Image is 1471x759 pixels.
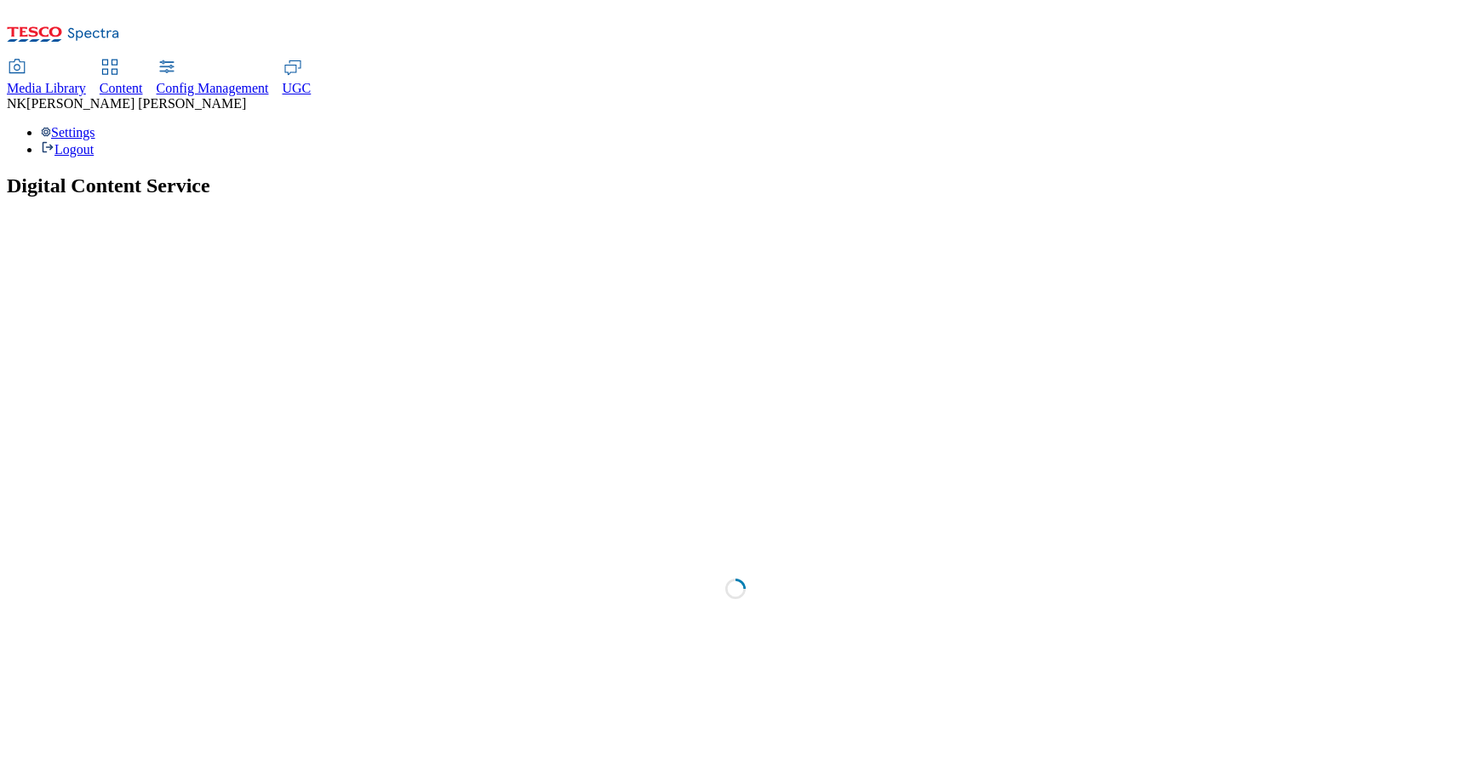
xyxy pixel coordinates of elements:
span: [PERSON_NAME] [PERSON_NAME] [26,96,246,111]
a: Content [100,60,143,96]
a: Media Library [7,60,86,96]
span: Content [100,81,143,95]
span: NK [7,96,26,111]
span: UGC [283,81,312,95]
span: Config Management [157,81,269,95]
a: Settings [41,125,95,140]
a: Config Management [157,60,269,96]
a: Logout [41,142,94,157]
a: UGC [283,60,312,96]
h1: Digital Content Service [7,174,1464,197]
span: Media Library [7,81,86,95]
